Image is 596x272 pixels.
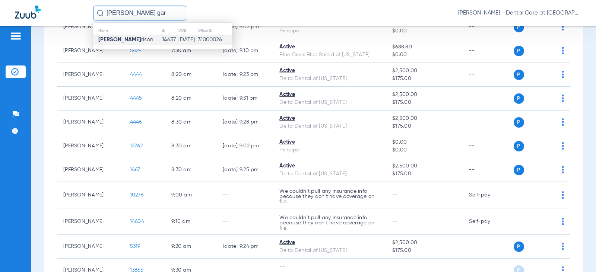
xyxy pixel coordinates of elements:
[130,119,142,125] span: 4446
[162,26,178,35] th: ID
[165,63,217,87] td: 8:20 AM
[392,247,457,255] span: $175.00
[130,167,140,172] span: 1467
[165,87,217,111] td: 8:20 AM
[392,170,457,178] span: $175.00
[279,75,380,83] div: Delta Dental of [US_STATE]
[463,134,513,158] td: --
[463,63,513,87] td: --
[217,63,273,87] td: [DATE] 9:23 PM
[463,39,513,63] td: --
[562,47,564,54] img: group-dot-blue.svg
[279,215,380,231] p: We couldn’t pull any insurance info because they don’t have coverage on file.
[10,32,22,41] img: hamburger-icon
[98,37,141,42] strong: [PERSON_NAME]
[514,93,524,104] span: P
[463,158,513,182] td: --
[279,67,380,75] div: Active
[279,138,380,146] div: Active
[57,87,124,111] td: [PERSON_NAME]
[162,35,178,45] td: 14637
[165,111,217,134] td: 8:30 AM
[392,138,457,146] span: $0.00
[562,95,564,102] img: group-dot-blue.svg
[279,27,380,35] div: Principal
[279,162,380,170] div: Active
[57,235,124,259] td: [PERSON_NAME]
[130,143,143,148] span: 12762
[57,39,124,63] td: [PERSON_NAME]
[514,165,524,175] span: P
[197,26,232,35] th: Office ID
[279,51,380,59] div: Blue Cross Blue Shield of [US_STATE]
[458,9,581,17] span: [PERSON_NAME] - Dental Care at [GEOGRAPHIC_DATA]
[392,91,457,99] span: $2,500.00
[279,146,380,154] div: Principal
[562,71,564,78] img: group-dot-blue.svg
[57,15,124,39] td: [PERSON_NAME]
[279,99,380,106] div: Delta Dental of [US_STATE]
[392,122,457,130] span: $175.00
[514,141,524,151] span: P
[15,6,41,19] img: Zuub Logo
[392,219,398,224] span: --
[514,70,524,80] span: P
[130,48,142,53] span: 5429
[514,117,524,128] span: P
[165,158,217,182] td: 8:30 AM
[217,39,273,63] td: [DATE] 9:10 PM
[392,162,457,170] span: $2,500.00
[130,96,142,101] span: 4445
[57,182,124,208] td: [PERSON_NAME]
[97,10,104,16] img: Search Icon
[463,111,513,134] td: --
[392,75,457,83] span: $175.00
[217,235,273,259] td: [DATE] 9:24 PM
[165,134,217,158] td: 8:30 AM
[165,208,217,235] td: 9:10 AM
[217,208,273,235] td: --
[279,122,380,130] div: Delta Dental of [US_STATE]
[392,51,457,59] span: $0.00
[514,46,524,56] span: P
[463,208,513,235] td: Self-pay
[562,218,564,225] img: group-dot-blue.svg
[463,235,513,259] td: --
[463,15,513,39] td: --
[93,26,162,35] th: Name
[57,158,124,182] td: [PERSON_NAME]
[130,244,140,249] span: 5319
[57,208,124,235] td: [PERSON_NAME]
[279,43,380,51] div: Active
[178,26,197,35] th: DOB
[217,111,273,134] td: [DATE] 9:28 PM
[392,192,398,198] span: --
[514,241,524,252] span: P
[279,263,380,271] div: --
[392,115,457,122] span: $2,500.00
[562,191,564,199] img: group-dot-blue.svg
[93,6,186,20] input: Search for patients
[130,192,143,198] span: 10276
[279,115,380,122] div: Active
[392,99,457,106] span: $175.00
[130,72,142,77] span: 4444
[98,37,153,42] span: rison
[57,134,124,158] td: [PERSON_NAME]
[165,182,217,208] td: 9:00 AM
[279,247,380,255] div: Delta Dental of [US_STATE]
[392,67,457,75] span: $2,500.00
[130,219,144,224] span: 14604
[57,111,124,134] td: [PERSON_NAME]
[217,87,273,111] td: [DATE] 9:31 PM
[463,182,513,208] td: Self-pay
[392,43,457,51] span: $688.80
[57,63,124,87] td: [PERSON_NAME]
[217,158,273,182] td: [DATE] 9:25 PM
[562,166,564,173] img: group-dot-blue.svg
[197,35,232,45] td: 31000026
[279,239,380,247] div: Active
[217,134,273,158] td: [DATE] 9:02 PM
[392,27,457,35] span: $0.00
[279,91,380,99] div: Active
